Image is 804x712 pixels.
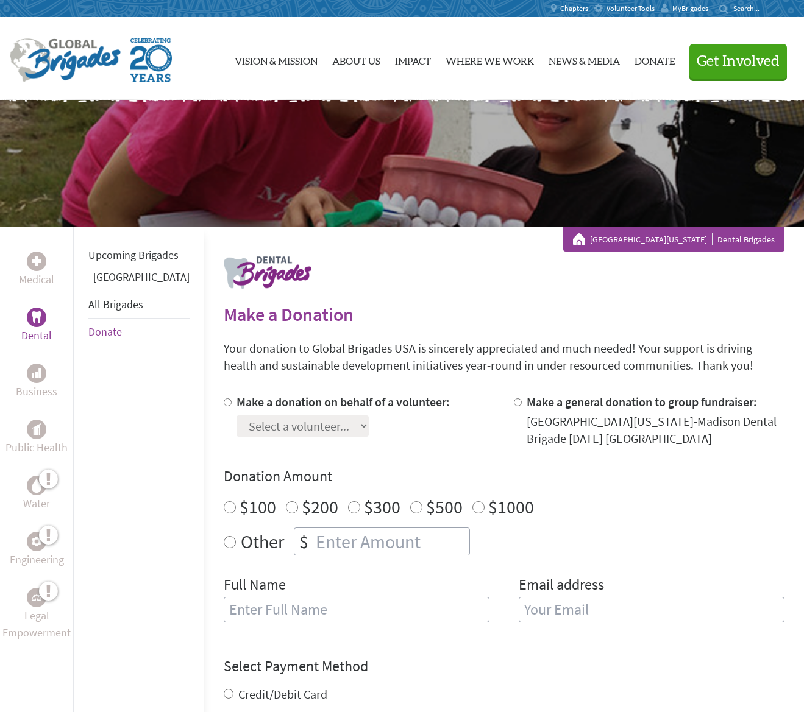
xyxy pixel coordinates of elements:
[21,308,52,344] a: DentalDental
[519,597,784,622] input: Your Email
[224,256,311,289] img: logo-dental.png
[88,269,190,291] li: Guatemala
[224,575,286,597] label: Full Name
[32,368,41,378] img: Business
[519,575,604,597] label: Email address
[224,303,784,325] h2: Make a Donation
[19,252,54,288] a: MedicalMedical
[5,439,68,456] p: Public Health
[237,394,450,409] label: Make a donation on behalf of a volunteer:
[573,233,775,245] div: Dental Brigades
[2,588,71,641] a: Legal EmpowermentLegal Empowerment
[364,495,400,518] label: $300
[27,588,46,607] div: Legal Empowerment
[5,420,68,456] a: Public HealthPublic Health
[224,467,784,486] h4: Donation Amount
[426,495,463,518] label: $500
[313,528,469,555] input: Enter Amount
[27,532,46,551] div: Engineering
[689,44,787,79] button: Get Involved
[27,420,46,439] div: Public Health
[32,423,41,435] img: Public Health
[241,527,284,555] label: Other
[10,38,121,82] img: Global Brigades Logo
[224,340,784,374] p: Your donation to Global Brigades USA is sincerely appreciated and much needed! Your support is dr...
[446,27,534,91] a: Where We Work
[27,252,46,271] div: Medical
[224,597,489,622] input: Enter Full Name
[27,308,46,327] div: Dental
[672,4,708,13] span: MyBrigades
[93,270,190,284] a: [GEOGRAPHIC_DATA]
[32,311,41,323] img: Dental
[88,248,179,262] a: Upcoming Brigades
[27,476,46,495] div: Water
[32,256,41,266] img: Medical
[10,551,64,568] p: Engineering
[238,686,327,702] label: Credit/Debit Card
[16,364,57,400] a: BusinessBusiness
[294,528,313,555] div: $
[2,607,71,641] p: Legal Empowerment
[88,325,122,339] a: Donate
[733,4,768,13] input: Search...
[224,657,784,676] h4: Select Payment Method
[607,4,655,13] span: Volunteer Tools
[32,594,41,601] img: Legal Empowerment
[560,4,588,13] span: Chapters
[395,27,431,91] a: Impact
[16,383,57,400] p: Business
[697,54,780,69] span: Get Involved
[88,242,190,269] li: Upcoming Brigades
[527,413,784,447] div: [GEOGRAPHIC_DATA][US_STATE]-Madison Dental Brigade [DATE] [GEOGRAPHIC_DATA]
[88,291,190,319] li: All Brigades
[23,476,50,512] a: WaterWater
[88,319,190,345] li: Donate
[635,27,675,91] a: Donate
[302,495,338,518] label: $200
[488,495,534,518] label: $1000
[32,478,41,492] img: Water
[130,38,172,82] img: Global Brigades Celebrating 20 Years
[10,532,64,568] a: EngineeringEngineering
[21,327,52,344] p: Dental
[590,233,713,245] a: [GEOGRAPHIC_DATA][US_STATE]
[332,27,380,91] a: About Us
[27,364,46,383] div: Business
[19,271,54,288] p: Medical
[32,537,41,546] img: Engineering
[527,394,757,409] label: Make a general donation to group fundraiser:
[235,27,318,91] a: Vision & Mission
[23,495,50,512] p: Water
[549,27,620,91] a: News & Media
[88,297,143,311] a: All Brigades
[240,495,276,518] label: $100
